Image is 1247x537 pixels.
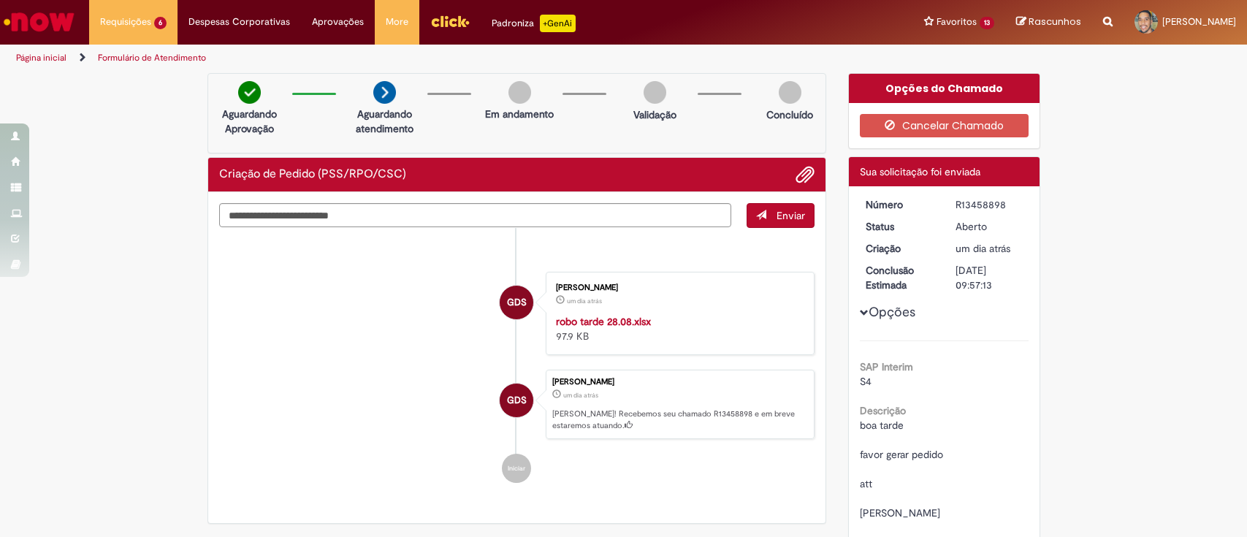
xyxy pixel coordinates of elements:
[552,408,806,431] p: [PERSON_NAME]! Recebemos seu chamado R13458898 e em breve estaremos atuando.
[766,107,813,122] p: Concluído
[956,197,1023,212] div: R13458898
[860,419,943,519] span: boa tarde favor gerar pedido att [PERSON_NAME]
[855,241,945,256] dt: Criação
[563,391,598,400] time: 28/08/2025 15:57:09
[552,378,806,386] div: [PERSON_NAME]
[386,15,408,29] span: More
[507,285,527,320] span: GDS
[563,391,598,400] span: um dia atrás
[154,17,167,29] span: 6
[98,52,206,64] a: Formulário de Atendimento
[937,15,977,29] span: Favoritos
[855,263,945,292] dt: Conclusão Estimada
[556,314,799,343] div: 97.9 KB
[556,283,799,292] div: [PERSON_NAME]
[430,10,470,32] img: click_logo_yellow_360x200.png
[540,15,576,32] p: +GenAi
[373,81,396,104] img: arrow-next.png
[556,315,651,328] a: robo tarde 28.08.xlsx
[860,165,980,178] span: Sua solicitação foi enviada
[956,263,1023,292] div: [DATE] 09:57:13
[956,242,1010,255] time: 28/08/2025 15:57:09
[1016,15,1081,29] a: Rascunhos
[860,114,1029,137] button: Cancelar Chamado
[747,203,815,228] button: Enviar
[860,360,913,373] b: SAP Interim
[567,297,602,305] span: um dia atrás
[855,197,945,212] dt: Número
[492,15,576,32] div: Padroniza
[100,15,151,29] span: Requisições
[855,219,945,234] dt: Status
[849,74,1040,103] div: Opções do Chamado
[238,81,261,104] img: check-circle-green.png
[219,168,406,181] h2: Criação de Pedido (PSS/RPO/CSC) Histórico de tíquete
[349,107,420,136] p: Aguardando atendimento
[500,384,533,417] div: Gabriele dos santos cândido
[956,219,1023,234] div: Aberto
[1029,15,1081,28] span: Rascunhos
[1,7,77,37] img: ServiceNow
[860,375,872,388] span: S4
[500,286,533,319] div: Gabriele dos santos cândido
[860,404,906,417] b: Descrição
[956,242,1010,255] span: um dia atrás
[485,107,554,121] p: Em andamento
[567,297,602,305] time: 28/08/2025 15:57:06
[16,52,66,64] a: Página inicial
[633,107,676,122] p: Validação
[644,81,666,104] img: img-circle-grey.png
[1162,15,1236,28] span: [PERSON_NAME]
[214,107,285,136] p: Aguardando Aprovação
[219,228,815,498] ul: Histórico de tíquete
[312,15,364,29] span: Aprovações
[508,81,531,104] img: img-circle-grey.png
[188,15,290,29] span: Despesas Corporativas
[980,17,994,29] span: 13
[219,203,732,228] textarea: Digite sua mensagem aqui...
[779,81,801,104] img: img-circle-grey.png
[11,45,820,72] ul: Trilhas de página
[777,209,805,222] span: Enviar
[956,241,1023,256] div: 28/08/2025 15:57:09
[796,165,815,184] button: Adicionar anexos
[507,383,527,418] span: GDS
[219,370,815,440] li: Gabriele dos santos cândido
